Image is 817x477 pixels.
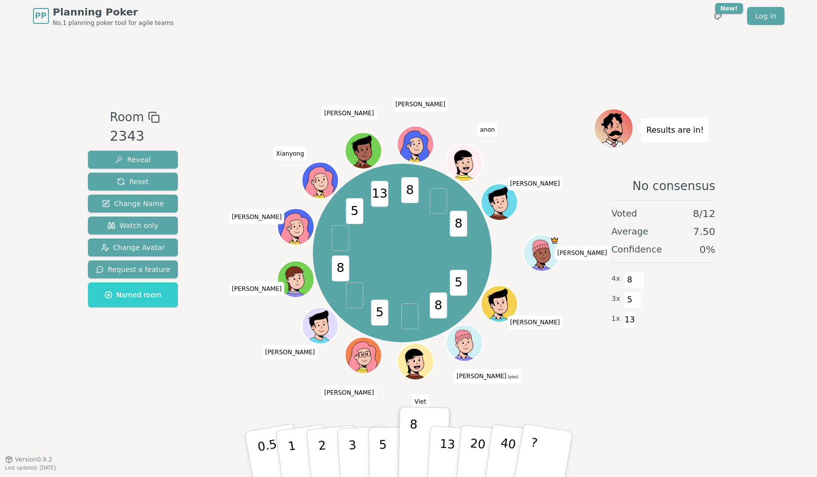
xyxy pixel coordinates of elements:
[454,369,521,383] span: Click to change your name
[104,290,162,300] span: Named room
[110,126,160,147] div: 2343
[508,315,563,329] span: Click to change your name
[632,178,715,194] span: No consensus
[229,210,284,224] span: Click to change your name
[229,282,284,296] span: Click to change your name
[88,173,178,191] button: Reset
[332,255,349,281] span: 8
[693,207,716,221] span: 8 / 12
[507,375,518,379] span: (you)
[715,3,744,14] div: New!
[401,177,419,203] span: 8
[115,155,150,165] span: Reveal
[747,7,784,25] a: Log in
[322,106,377,120] span: Click to change your name
[450,269,467,295] span: 5
[263,345,318,359] span: Click to change your name
[88,282,178,307] button: Named room
[102,199,163,209] span: Change Name
[5,456,52,464] button: Version0.9.2
[612,225,649,238] span: Average
[624,291,636,308] span: 5
[15,456,52,464] span: Version 0.9.2
[371,299,389,325] span: 5
[371,181,389,207] span: 13
[447,326,482,360] button: Click to change your avatar
[450,211,467,237] span: 8
[346,198,363,224] span: 5
[33,5,174,27] a: PPPlanning PokerNo.1 planning poker tool for agile teams
[88,217,178,235] button: Watch only
[393,97,448,111] span: Click to change your name
[412,395,428,409] span: Click to change your name
[624,271,636,288] span: 8
[624,311,636,328] span: 13
[273,147,306,161] span: Click to change your name
[107,221,158,231] span: Watch only
[647,123,704,137] p: Results are in!
[322,386,377,400] span: Click to change your name
[96,264,170,274] span: Request a feature
[612,207,638,221] span: Voted
[35,10,46,22] span: PP
[88,151,178,169] button: Reveal
[88,260,178,278] button: Request a feature
[700,242,716,256] span: 0 %
[508,177,563,191] span: Click to change your name
[555,246,610,260] span: Click to change your name
[53,5,174,19] span: Planning Poker
[117,177,148,187] span: Reset
[88,238,178,256] button: Change Avatar
[612,242,662,256] span: Confidence
[612,273,621,284] span: 4 x
[430,292,447,318] span: 8
[5,465,56,471] span: Last updated: [DATE]
[101,242,165,252] span: Change Avatar
[88,195,178,213] button: Change Name
[709,7,727,25] button: New!
[612,313,621,324] span: 1 x
[110,108,144,126] span: Room
[477,123,497,137] span: Click to change your name
[409,417,417,471] p: 8
[612,293,621,304] span: 3 x
[693,225,716,238] span: 7.50
[550,236,559,245] span: Naomi is the host
[53,19,174,27] span: No.1 planning poker tool for agile teams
